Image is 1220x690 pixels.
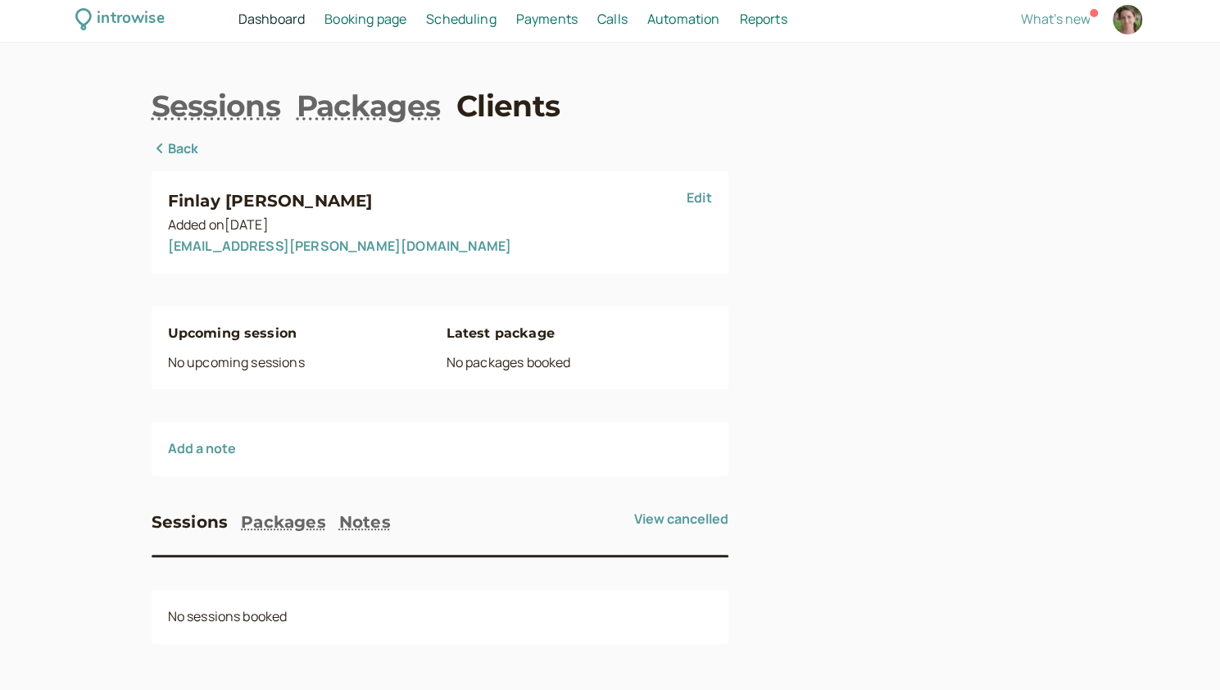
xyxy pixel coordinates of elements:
[426,9,497,30] a: Scheduling
[168,215,687,257] div: Added on [DATE]
[739,10,787,28] span: Reports
[447,323,712,344] h4: Latest package
[152,590,728,644] div: No sessions booked
[1021,11,1091,26] button: What's new
[168,323,433,344] h4: Upcoming session
[647,9,720,30] a: Automation
[168,441,236,456] button: Add a note
[75,7,165,32] a: introwise
[634,511,728,526] button: View cancelled
[152,138,199,160] a: Back
[168,323,433,374] div: No upcoming sessions
[238,10,305,28] span: Dashboard
[152,85,280,126] a: Sessions
[647,10,720,28] span: Automation
[687,188,712,207] a: Edit
[324,10,406,28] span: Booking page
[597,10,628,28] span: Calls
[324,9,406,30] a: Booking page
[1138,611,1220,690] iframe: Chat Widget
[739,9,787,30] a: Reports
[241,509,326,535] button: Packages
[456,85,560,126] a: Clients
[1110,2,1145,37] a: Account
[447,323,712,374] div: No packages booked
[297,85,440,126] a: Packages
[152,509,229,535] button: Sessions
[97,7,164,32] div: introwise
[426,10,497,28] span: Scheduling
[516,9,578,30] a: Payments
[168,237,512,255] a: [EMAIL_ADDRESS][PERSON_NAME][DOMAIN_NAME]
[168,188,687,214] h3: Finlay [PERSON_NAME]
[1021,10,1091,28] span: What's new
[516,10,578,28] span: Payments
[339,509,391,535] button: Notes
[238,9,305,30] a: Dashboard
[597,9,628,30] a: Calls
